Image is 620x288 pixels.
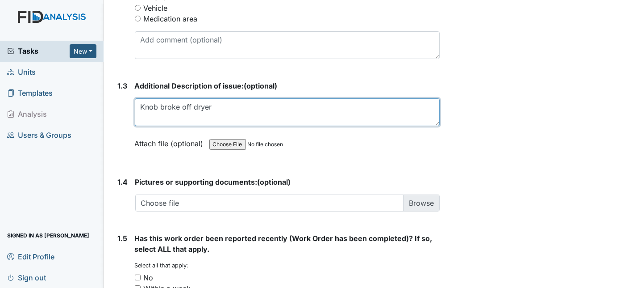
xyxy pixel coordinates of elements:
[135,81,244,90] span: Additional Description of issue:
[135,275,141,280] input: No
[7,46,70,56] a: Tasks
[118,233,128,244] label: 1.5
[118,177,128,187] label: 1.4
[70,44,96,58] button: New
[7,271,46,284] span: Sign out
[118,80,128,91] label: 1.3
[7,128,71,142] span: Users & Groups
[7,250,54,263] span: Edit Profile
[144,272,154,283] div: No
[135,178,258,186] span: Pictures or supporting documents:
[7,65,36,79] span: Units
[135,5,141,11] input: Vehicle
[135,262,189,269] small: Select all that apply:
[135,133,207,149] label: Attach file (optional)
[135,80,440,91] strong: (optional)
[7,86,53,100] span: Templates
[144,13,198,24] label: Medication area
[135,16,141,21] input: Medication area
[135,234,433,254] span: Has this work order been reported recently (Work Order has been completed)? If so, select ALL tha...
[144,3,168,13] label: Vehicle
[135,177,440,187] strong: (optional)
[7,229,89,242] span: Signed in as [PERSON_NAME]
